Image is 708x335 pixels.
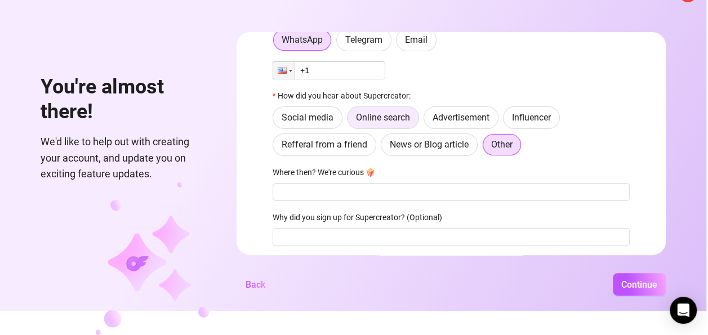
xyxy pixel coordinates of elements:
label: How did you hear about Supercreator: [273,90,417,102]
span: Other [491,139,513,150]
div: Open Intercom Messenger [670,297,697,324]
span: Online search [356,112,410,123]
span: Influencer [512,112,551,123]
label: Where then? We're curious 🍿 [273,166,382,178]
span: Social media [282,112,333,123]
span: Back [246,279,265,290]
input: Where then? We're curious 🍿 [273,183,630,201]
span: Email [405,34,428,45]
span: Refferal from a friend [282,139,367,150]
label: Why did you sign up for Supercreator? (Optional) [273,211,449,224]
span: News or Blog article [390,139,469,150]
input: 1 (702) 123-4567 [273,61,385,79]
input: Why did you sign up for Supercreator? (Optional) [273,228,630,246]
button: Continue [613,273,666,296]
span: Continue [621,279,657,290]
button: Back [237,273,274,296]
div: United States: + 1 [273,62,295,79]
span: We'd like to help out with creating your account, and update you on exciting feature updates. [41,134,210,182]
h1: You're almost there! [41,75,210,124]
span: WhatsApp [282,34,323,45]
span: Telegram [345,34,382,45]
span: Advertisement [433,112,489,123]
